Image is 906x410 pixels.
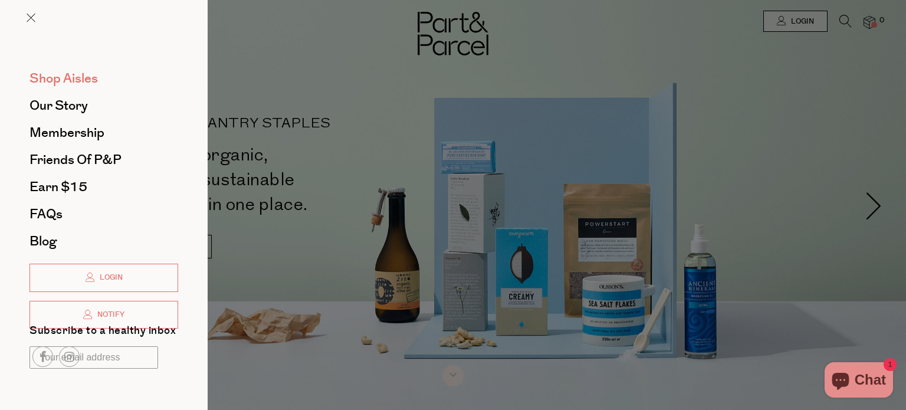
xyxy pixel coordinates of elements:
span: Shop Aisles [29,69,98,88]
span: Earn $15 [29,178,87,196]
span: Our Story [29,96,88,115]
span: FAQs [29,205,63,224]
a: Blog [29,235,178,248]
span: Friends of P&P [29,150,122,169]
a: FAQs [29,208,178,221]
a: Login [29,264,178,292]
a: Friends of P&P [29,153,178,166]
span: Notify [94,310,124,320]
a: Our Story [29,99,178,112]
inbox-online-store-chat: Shopify online store chat [821,362,897,401]
span: Membership [29,123,104,142]
a: Shop Aisles [29,72,178,85]
a: Earn $15 [29,181,178,193]
label: Subscribe to a healthy inbox [29,326,176,340]
a: Membership [29,126,178,139]
span: Blog [29,232,57,251]
span: Login [97,273,123,283]
a: Notify [29,301,178,329]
